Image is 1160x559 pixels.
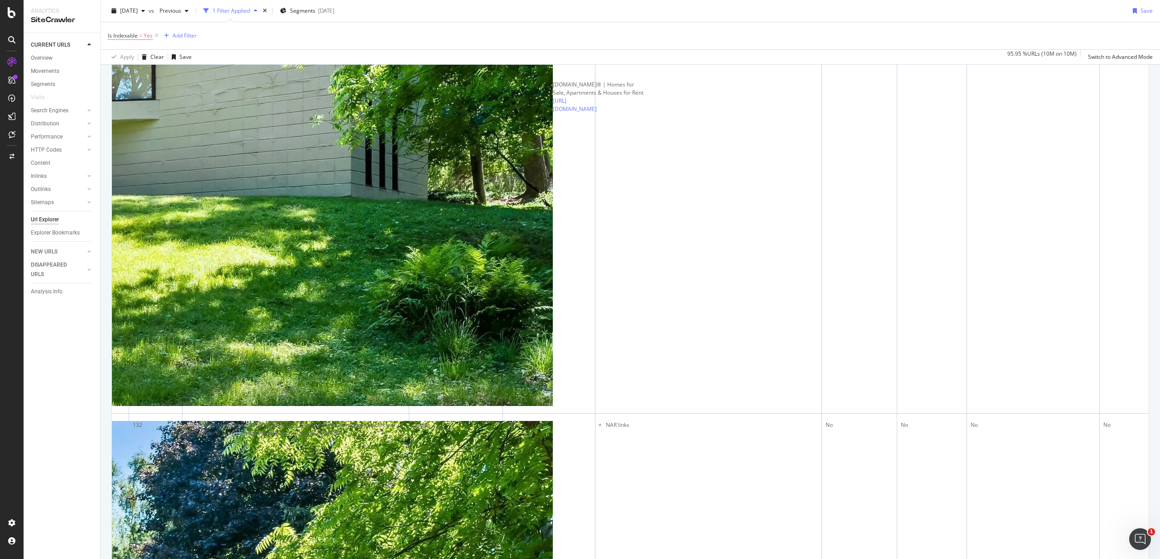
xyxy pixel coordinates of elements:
a: Url Explorer [31,215,94,225]
div: Clear [150,53,164,61]
div: Content [31,158,50,168]
div: No [901,421,963,429]
a: Visits [31,93,53,102]
div: CURRENT URLS [31,40,70,50]
div: Overview [31,53,53,63]
div: 136 [507,421,591,429]
span: Previous [156,7,181,14]
button: Previous [156,4,192,18]
button: Segments[DATE] [276,4,338,18]
div: Outlinks [31,185,51,194]
span: Yes [144,29,153,42]
a: Distribution [31,119,85,129]
div: Sitemaps [31,198,54,207]
button: Clear [138,50,164,64]
span: Is Indexable [108,32,138,39]
a: Content [31,158,94,168]
div: Distribution [31,119,59,129]
div: Explorer Bookmarks [31,228,80,238]
div: No [971,421,1096,429]
div: Inlinks [31,172,47,181]
div: Analysis Info [31,287,63,296]
div: DISAPPEARED URLS [31,260,77,279]
div: Add Filter [173,32,197,39]
div: Search Engines [31,106,68,115]
div: [DOMAIN_NAME]® | Homes for Sale, Apartments & Houses for Rent [553,81,643,97]
a: Explorer Bookmarks [31,228,94,238]
button: Save [168,50,192,64]
div: Save [1141,7,1153,14]
div: 95.95 % URLs ( 10M on 10M ) [1007,50,1077,64]
div: times [261,6,269,15]
a: Search Engines [31,106,85,115]
a: Analysis Info [31,287,94,296]
button: [DATE] [108,4,149,18]
a: DISAPPEARED URLS [31,260,85,279]
div: Analytics [31,7,93,15]
div: 132 [133,421,179,429]
a: [URL][DOMAIN_NAME] [553,97,597,113]
div: SiteCrawler [31,15,93,25]
div: Find real estate and homes for sale [DATE]. Use the most comprehensive source of MLS property lis... [186,421,405,437]
a: Sitemaps [31,198,85,207]
a: NEW URLS [31,247,85,257]
a: Outlinks [31,185,85,194]
a: Movements [31,67,94,76]
span: 1 [1148,528,1155,535]
div: Save [179,53,192,61]
button: 1 Filter Applied [200,4,261,18]
div: unique [413,421,499,429]
li: NAR links [606,421,818,429]
span: vs [149,7,156,14]
div: HTTP Codes [31,145,62,155]
a: CURRENT URLS [31,40,85,50]
div: Performance [31,132,63,142]
div: Segments [31,80,55,89]
div: Visits [31,93,44,102]
div: [DATE] [318,7,334,14]
button: Add Filter [160,30,197,41]
iframe: Intercom live chat [1129,528,1151,550]
div: 1 Filter Applied [213,7,250,14]
div: Apply [120,53,134,61]
div: NEW URLS [31,247,58,257]
span: Segments [290,7,315,14]
a: Overview [31,53,94,63]
a: HTTP Codes [31,145,85,155]
div: No [826,421,893,429]
span: 2025 Aug. 5th [120,7,138,14]
a: Segments [31,80,94,89]
button: Save [1129,4,1153,18]
button: Switch to Advanced Mode [1084,50,1153,64]
div: Url Explorer [31,215,59,225]
button: Apply [108,50,134,64]
a: Performance [31,132,85,142]
div: Switch to Advanced Mode [1088,53,1153,61]
div: Movements [31,67,59,76]
span: = [139,32,142,39]
a: Inlinks [31,172,85,181]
